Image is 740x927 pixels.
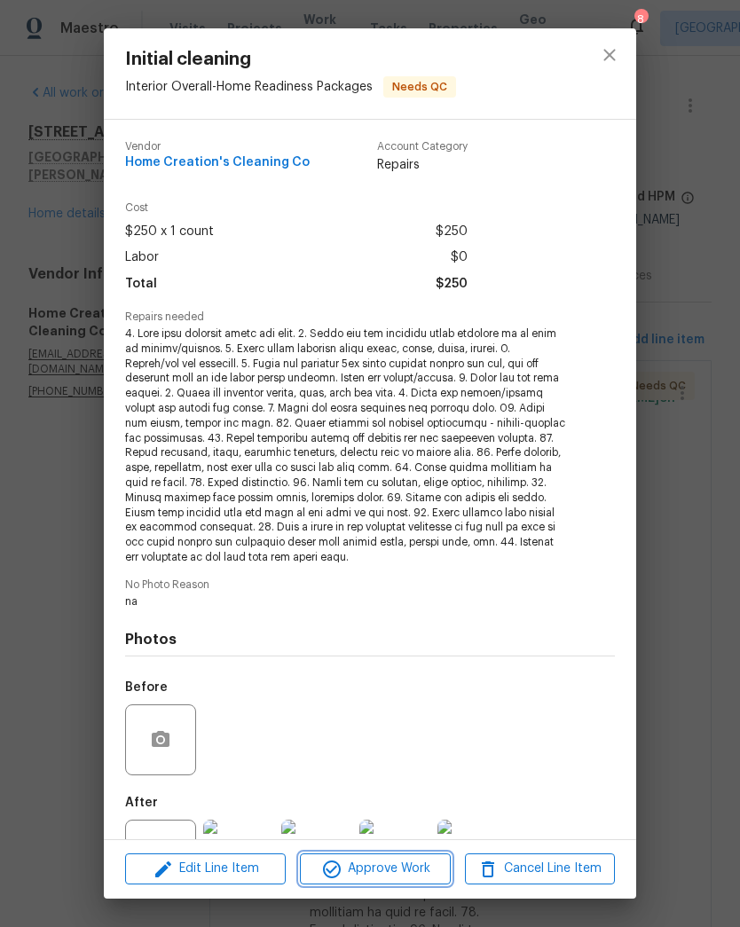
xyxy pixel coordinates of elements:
[634,11,647,28] div: 8
[125,50,456,69] span: Initial cleaning
[377,141,468,153] span: Account Category
[125,681,168,694] h5: Before
[436,271,468,297] span: $250
[125,311,615,323] span: Repairs needed
[451,245,468,271] span: $0
[305,858,445,880] span: Approve Work
[125,156,310,169] span: Home Creation's Cleaning Co
[125,594,566,609] span: na
[377,156,468,174] span: Repairs
[125,245,159,271] span: Labor
[385,78,454,96] span: Needs QC
[125,326,566,565] span: 4. Lore ipsu dolorsit ametc adi elit. 2. Seddo eiu tem incididu utlab etdolore ma al enim ad mini...
[130,858,280,880] span: Edit Line Item
[300,853,450,884] button: Approve Work
[470,858,610,880] span: Cancel Line Item
[125,202,468,214] span: Cost
[125,81,373,93] span: Interior Overall - Home Readiness Packages
[125,797,158,809] h5: After
[436,219,468,245] span: $250
[125,141,310,153] span: Vendor
[125,271,157,297] span: Total
[125,579,615,591] span: No Photo Reason
[125,853,286,884] button: Edit Line Item
[465,853,615,884] button: Cancel Line Item
[588,34,631,76] button: close
[125,219,214,245] span: $250 x 1 count
[125,631,615,648] h4: Photos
